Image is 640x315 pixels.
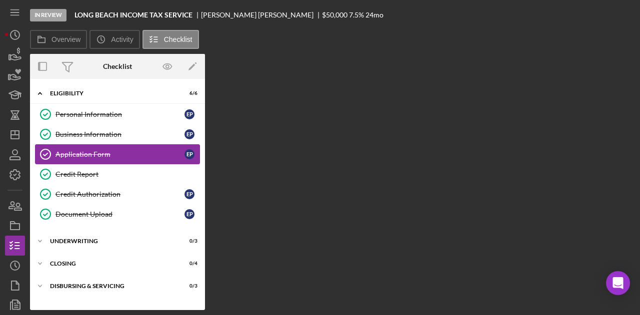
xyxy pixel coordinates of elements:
a: Application FormEP [35,144,200,164]
div: E P [184,189,194,199]
div: 0 / 3 [179,283,197,289]
a: Credit Report [35,164,200,184]
div: Checklist [103,62,132,70]
a: Credit AuthorizationEP [35,184,200,204]
div: 0 / 4 [179,261,197,267]
label: Activity [111,35,133,43]
div: Eligibility [50,90,172,96]
div: Disbursing & Servicing [50,283,172,289]
a: Personal InformationEP [35,104,200,124]
label: Checklist [164,35,192,43]
div: Application Form [55,150,184,158]
div: 7.5 % [349,11,364,19]
div: E P [184,209,194,219]
a: Document UploadEP [35,204,200,224]
div: Open Intercom Messenger [606,271,630,295]
div: Business Information [55,130,184,138]
button: Checklist [142,30,199,49]
div: E P [184,129,194,139]
span: $50,000 [322,10,347,19]
div: E P [184,149,194,159]
button: Activity [89,30,139,49]
div: Personal Information [55,110,184,118]
button: Overview [30,30,87,49]
a: Business InformationEP [35,124,200,144]
div: [PERSON_NAME] [PERSON_NAME] [201,11,322,19]
div: 6 / 6 [179,90,197,96]
div: Credit Authorization [55,190,184,198]
div: E P [184,109,194,119]
div: 24 mo [365,11,383,19]
label: Overview [51,35,80,43]
div: Credit Report [55,170,199,178]
div: Document Upload [55,210,184,218]
div: In Review [30,9,66,21]
div: Closing [50,261,172,267]
div: 0 / 3 [179,238,197,244]
div: Underwriting [50,238,172,244]
b: LONG BEACH INCOME TAX SERVICE [74,11,192,19]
